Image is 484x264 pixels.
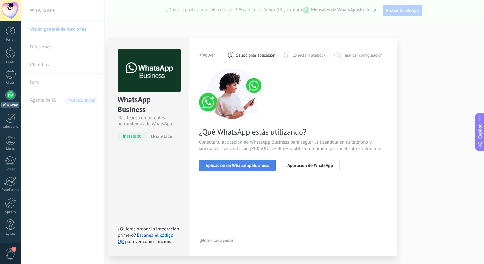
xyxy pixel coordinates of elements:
[118,49,181,92] img: logo_main.png
[230,53,232,58] span: 1
[477,124,483,139] span: Copilot
[118,115,180,127] div: Más leads con potentes herramientas de WhatsApp
[336,53,339,58] span: 3
[125,239,174,245] span: para ver cómo funciona.
[149,132,172,141] button: Desinstalar
[1,147,20,151] div: Listas
[151,134,172,139] span: Desinstalar
[1,188,20,192] div: Estadísticas
[343,53,383,58] span: Finalizar configuración
[281,160,340,171] button: Aplicación de WhatsApp
[199,238,234,242] span: ¿Necesitas ayuda?
[236,53,276,58] span: Seleccionar aplicación
[1,125,20,129] div: Calendario
[118,232,173,245] a: Escanea el código QR
[1,210,20,214] div: Ajustes
[1,232,20,236] div: Ayuda
[1,167,20,172] div: Correo
[118,132,147,141] span: instalado
[206,163,269,167] span: Aplicación de WhatsApp Business
[118,226,179,238] span: ¿Quieres probar la integración primero?
[199,236,234,245] button: ¿Necesitas ayuda?
[1,102,19,108] div: WhatsApp
[11,247,16,252] span: 2
[199,160,276,171] button: Aplicación de WhatsApp Business
[199,139,387,152] span: Conecta tu aplicación de WhatsApp Business para seguir utilizándola en tu teléfono y sincronizar ...
[1,60,20,65] div: Leads
[118,95,180,115] div: WhatsApp Business
[1,38,20,42] div: Panel
[287,163,333,167] span: Aplicación de WhatsApp
[286,53,289,58] span: 2
[292,53,326,58] span: Conectar Facebook
[199,127,387,137] span: ¿Qué WhatsApp estás utilizando?
[199,52,215,58] h2: < Volver
[199,49,215,61] button: < Volver
[1,81,20,85] div: Chats
[199,68,265,119] img: connect number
